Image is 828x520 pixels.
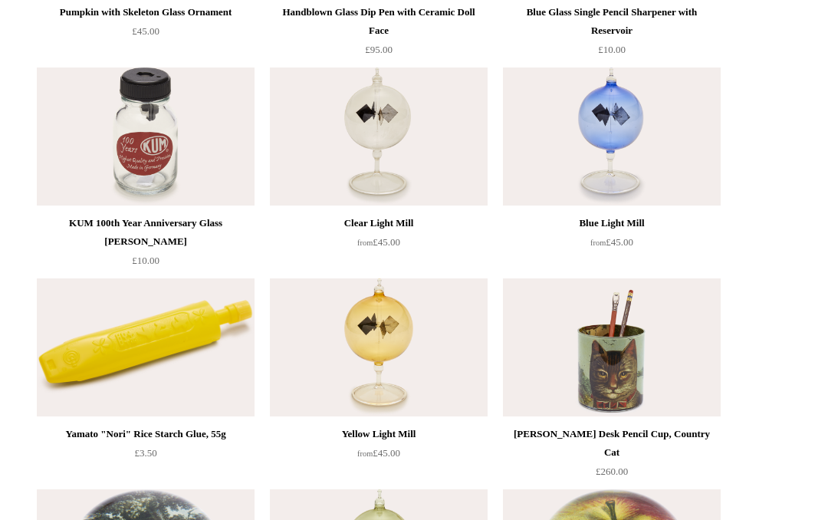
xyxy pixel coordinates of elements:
a: Yamato "Nori" Rice Starch Glue, 55g Yamato "Nori" Rice Starch Glue, 55g [37,279,255,417]
span: £95.00 [365,44,393,56]
a: KUM 100th Year Anniversary Glass [PERSON_NAME] £10.00 [37,215,255,278]
div: Blue Glass Single Pencil Sharpener with Reservoir [507,4,717,41]
div: Yamato "Nori" Rice Starch Glue, 55g [41,426,251,444]
img: Clear Light Mill [270,68,488,206]
img: Yamato "Nori" Rice Starch Glue, 55g [37,279,255,417]
a: Blue Light Mill Blue Light Mill [503,68,721,206]
div: Blue Light Mill [507,215,717,233]
div: Clear Light Mill [274,215,484,233]
a: Yamato "Nori" Rice Starch Glue, 55g £3.50 [37,426,255,489]
img: Yellow Light Mill [270,279,488,417]
div: [PERSON_NAME] Desk Pencil Cup, Country Cat [507,426,717,462]
a: KUM 100th Year Anniversary Glass Jar Sharpener KUM 100th Year Anniversary Glass Jar Sharpener [37,68,255,206]
div: KUM 100th Year Anniversary Glass [PERSON_NAME] [41,215,251,252]
a: Clear Light Mill from£45.00 [270,215,488,278]
span: £45.00 [590,237,633,248]
span: from [357,450,373,459]
a: Yellow Light Mill from£45.00 [270,426,488,489]
a: John Derian Desk Pencil Cup, Country Cat John Derian Desk Pencil Cup, Country Cat [503,279,721,417]
span: £10.00 [598,44,626,56]
a: Blue Glass Single Pencil Sharpener with Reservoir £10.00 [503,4,721,67]
a: Clear Light Mill Clear Light Mill [270,68,488,206]
span: £260.00 [596,466,628,478]
span: £3.50 [134,448,156,459]
span: £45.00 [357,237,400,248]
span: £10.00 [132,255,159,267]
div: Yellow Light Mill [274,426,484,444]
img: John Derian Desk Pencil Cup, Country Cat [503,279,721,417]
img: Blue Light Mill [503,68,721,206]
a: Pumpkin with Skeleton Glass Ornament £45.00 [37,4,255,67]
span: £45.00 [132,26,159,38]
div: Handblown Glass Dip Pen with Ceramic Doll Face [274,4,484,41]
span: from [590,239,606,248]
img: KUM 100th Year Anniversary Glass Jar Sharpener [37,68,255,206]
span: £45.00 [357,448,400,459]
a: Yellow Light Mill Yellow Light Mill [270,279,488,417]
span: from [357,239,373,248]
a: Handblown Glass Dip Pen with Ceramic Doll Face £95.00 [270,4,488,67]
div: Pumpkin with Skeleton Glass Ornament [41,4,251,22]
a: [PERSON_NAME] Desk Pencil Cup, Country Cat £260.00 [503,426,721,489]
a: Blue Light Mill from£45.00 [503,215,721,278]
